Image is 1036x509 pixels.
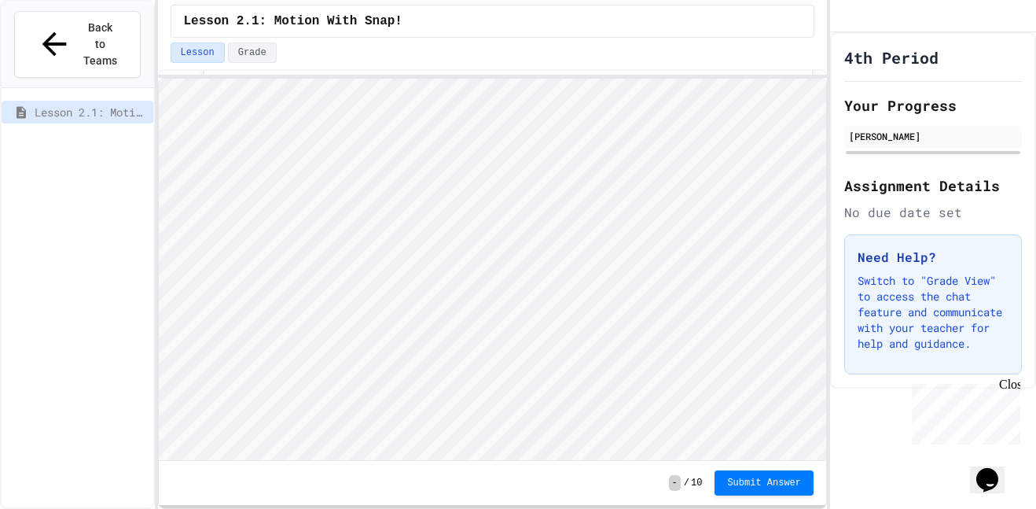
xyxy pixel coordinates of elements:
iframe: chat widget [906,378,1020,444]
h2: Assignment Details [844,175,1022,197]
h2: Your Progress [844,94,1022,116]
button: Lesson [171,42,225,63]
div: No due date set [844,203,1022,222]
span: Lesson 2.1: Motion With Snap! [184,12,402,31]
h1: 4th Period [844,46,939,68]
h3: Need Help? [858,248,1008,267]
span: Back to Teams [82,20,119,69]
div: Chat with us now!Close [6,6,108,100]
iframe: chat widget [970,446,1020,493]
div: [PERSON_NAME] [849,129,1017,143]
p: Switch to "Grade View" to access the chat feature and communicate with your teacher for help and ... [858,273,1008,352]
button: Back to Teams [14,11,141,78]
button: Grade [228,42,277,63]
span: Lesson 2.1: Motion With Snap! [35,104,147,120]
